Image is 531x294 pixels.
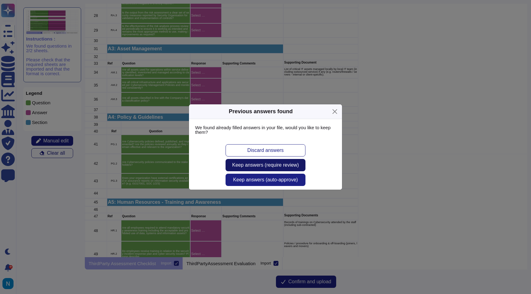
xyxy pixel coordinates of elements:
button: Close [330,107,340,116]
span: Keep answers (require review) [232,163,299,168]
span: Discard answers [247,148,284,153]
div: Previous answers found [229,107,293,116]
div: We found already filled answers in your file, would you like to keep them? [189,119,342,141]
span: Keep answers (auto-approve) [233,177,298,182]
button: Discard answers [226,144,305,157]
button: Keep answers (auto-approve) [226,174,305,186]
button: Keep answers (require review) [226,159,305,171]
